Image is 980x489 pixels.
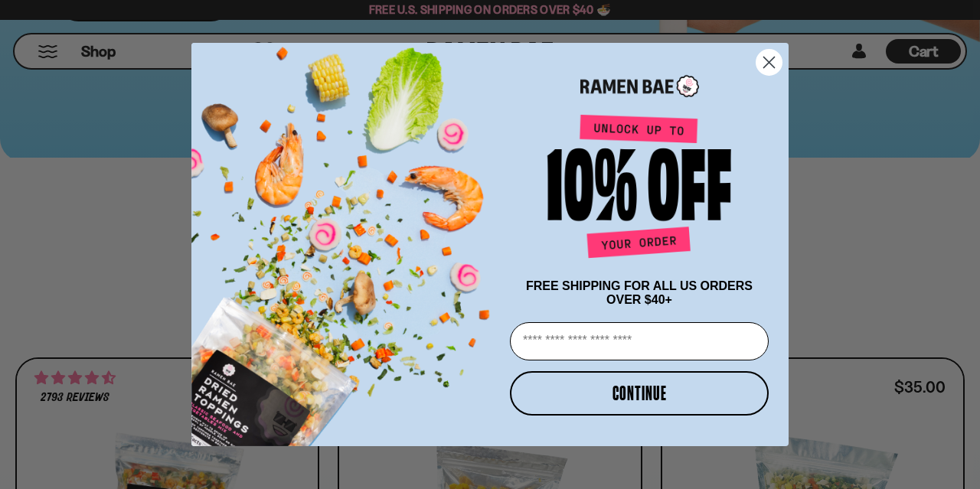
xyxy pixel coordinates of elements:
[191,30,504,446] img: ce7035ce-2e49-461c-ae4b-8ade7372f32c.png
[580,73,699,99] img: Ramen Bae Logo
[544,114,735,264] img: Unlock up to 10% off
[510,371,769,416] button: CONTINUE
[756,49,782,76] button: Close dialog
[526,279,753,306] span: FREE SHIPPING FOR ALL US ORDERS OVER $40+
